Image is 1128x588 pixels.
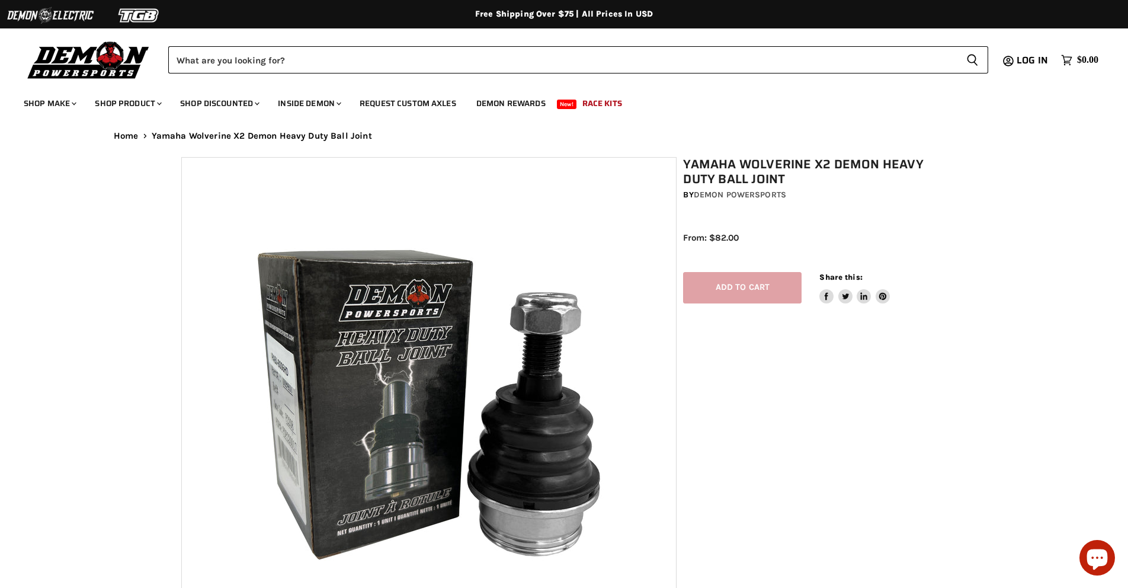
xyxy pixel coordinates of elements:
[1017,53,1048,68] span: Log in
[95,4,184,27] img: TGB Logo 2
[168,46,988,73] form: Product
[90,131,1038,141] nav: Breadcrumbs
[168,46,957,73] input: Search
[573,91,631,116] a: Race Kits
[557,100,577,109] span: New!
[90,9,1038,20] div: Free Shipping Over $75 | All Prices In USD
[86,91,169,116] a: Shop Product
[351,91,465,116] a: Request Custom Axles
[15,87,1095,116] ul: Main menu
[15,91,84,116] a: Shop Make
[24,39,153,81] img: Demon Powersports
[683,188,953,202] div: by
[1055,52,1104,69] a: $0.00
[819,272,890,303] aside: Share this:
[1076,540,1119,579] inbox-online-store-chat: Shopify online store chat
[269,91,348,116] a: Inside Demon
[152,131,372,141] span: Yamaha Wolverine X2 Demon Heavy Duty Ball Joint
[683,232,739,243] span: From: $82.00
[683,157,953,187] h1: Yamaha Wolverine X2 Demon Heavy Duty Ball Joint
[1077,55,1098,66] span: $0.00
[1011,55,1055,66] a: Log in
[6,4,95,27] img: Demon Electric Logo 2
[171,91,267,116] a: Shop Discounted
[694,190,786,200] a: Demon Powersports
[957,46,988,73] button: Search
[819,273,862,282] span: Share this:
[467,91,555,116] a: Demon Rewards
[114,131,139,141] a: Home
